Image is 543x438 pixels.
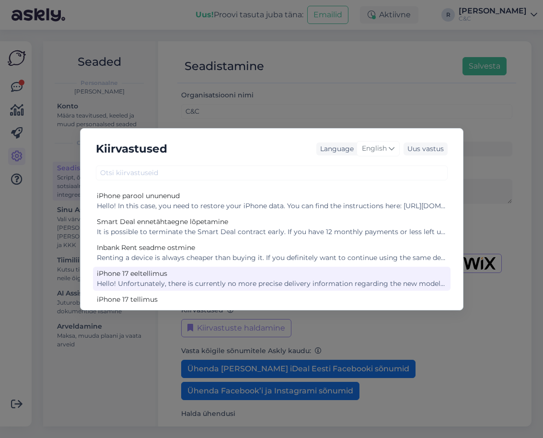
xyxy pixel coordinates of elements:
[97,201,447,211] div: Hello! In this case, you need to restore your iPhone data. You can find the instructions here: [U...
[97,243,447,253] div: Inbank Rent seadme ostmine
[404,142,448,155] div: Uus vastus
[97,279,447,289] div: Hello! Unfortunately, there is currently no more precise delivery information regarding the new m...
[96,140,167,158] h5: Kiirvastused
[97,269,447,279] div: iPhone 17 eeltellimus
[97,217,447,227] div: Smart Deal ennetähtaegne lõpetamine
[362,143,387,154] span: English
[97,295,447,305] div: iPhone 17 tellimus
[97,227,447,237] div: It is possible to terminate the Smart Deal contract early. If you have 12 monthly payments or les...
[96,166,448,180] input: Otsi kiirvastuseid
[97,191,447,201] div: iPhone parool ununenud
[316,144,354,154] div: Language
[97,253,447,263] div: Renting a device is always cheaper than buying it. If you definitely want to continue using the s...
